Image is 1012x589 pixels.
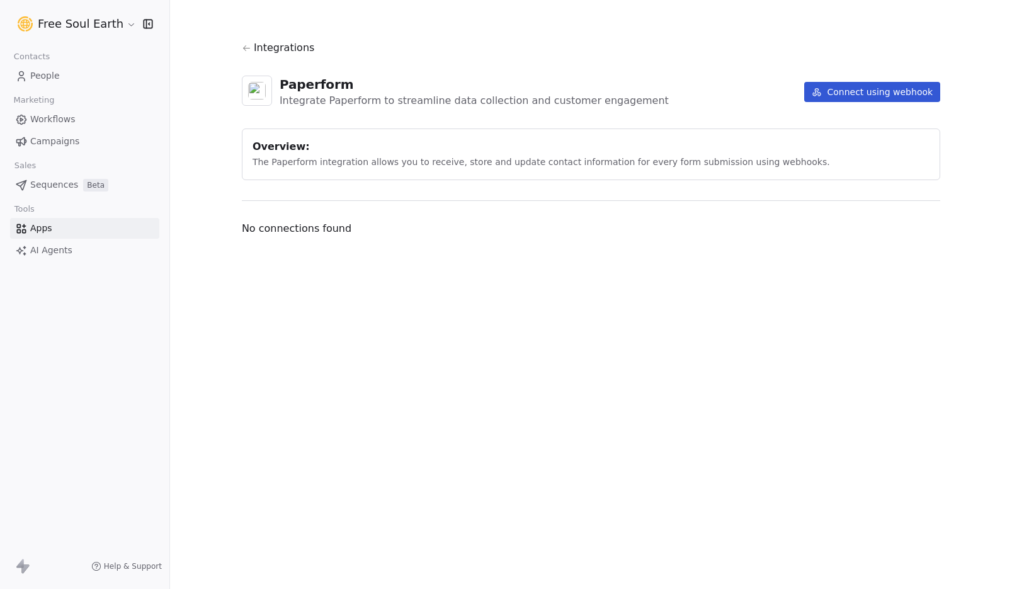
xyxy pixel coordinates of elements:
img: paperform.png [248,82,266,100]
button: Free Soul Earth [15,13,134,35]
a: Help & Support [91,561,162,571]
span: Workflows [30,113,76,126]
div: Integrate Paperform to streamline data collection and customer engagement [280,93,669,108]
img: FSEarth-logo-yellow.png [18,16,33,31]
div: Overview: [253,139,930,154]
span: Contacts [8,47,55,66]
span: Free Soul Earth [38,16,123,32]
span: Campaigns [30,135,79,148]
a: AI Agents [10,240,159,261]
span: Tools [9,200,40,219]
button: Connect using webhook [804,82,940,102]
a: Workflows [10,109,159,130]
a: People [10,66,159,86]
a: Apps [10,218,159,239]
div: Paperform [280,76,669,93]
span: Sequences [30,178,78,192]
span: Marketing [8,91,60,110]
span: Apps [30,222,52,235]
a: SequencesBeta [10,174,159,195]
span: AI Agents [30,244,72,257]
span: Help & Support [104,561,162,571]
a: Integrations [242,40,940,55]
span: Integrations [254,40,315,55]
span: Sales [9,156,42,175]
a: Campaigns [10,131,159,152]
span: The Paperform integration allows you to receive, store and update contact information for every f... [253,157,830,167]
iframe: Intercom live chat [969,546,999,576]
span: Beta [83,179,108,192]
span: No connections found [242,221,940,236]
span: People [30,69,60,83]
